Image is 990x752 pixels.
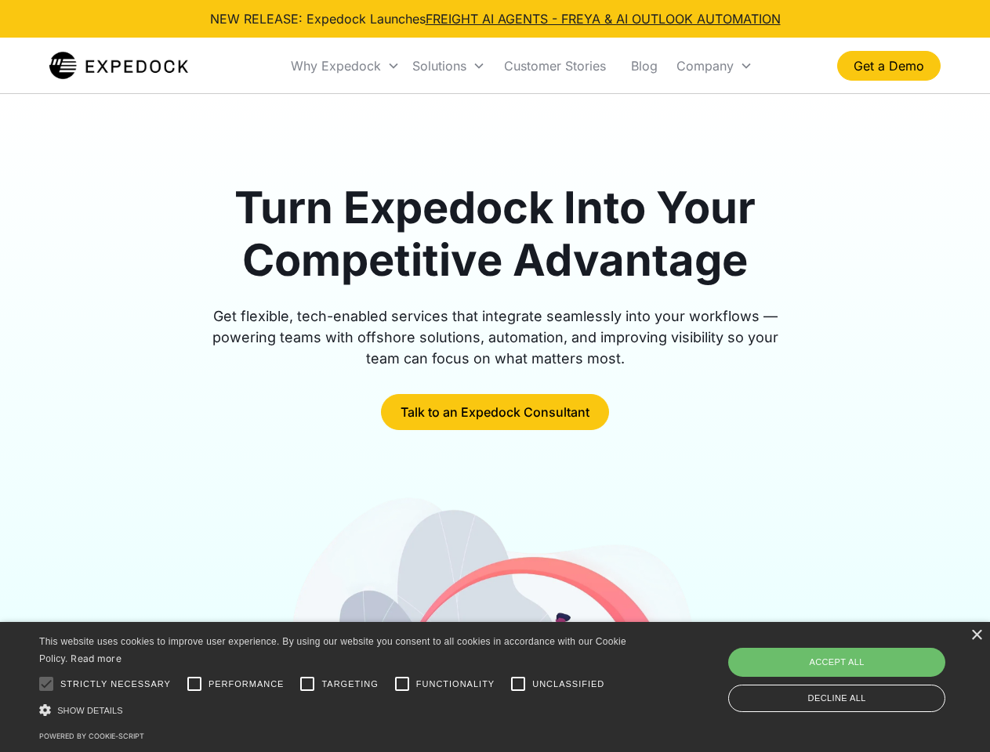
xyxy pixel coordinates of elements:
[209,678,285,691] span: Performance
[39,732,144,740] a: Powered by cookie-script
[71,653,121,664] a: Read more
[194,182,796,287] h1: Turn Expedock Into Your Competitive Advantage
[49,50,188,81] a: home
[426,11,781,27] a: FREIGHT AI AGENTS - FREYA & AI OUTLOOK AUTOMATION
[729,583,990,752] iframe: Chat Widget
[412,58,466,74] div: Solutions
[60,678,171,691] span: Strictly necessary
[321,678,378,691] span: Targeting
[39,702,632,718] div: Show details
[406,39,491,92] div: Solutions
[381,394,609,430] a: Talk to an Expedock Consultant
[837,51,941,81] a: Get a Demo
[676,58,734,74] div: Company
[49,50,188,81] img: Expedock Logo
[291,58,381,74] div: Why Expedock
[491,39,618,92] a: Customer Stories
[39,636,626,665] span: This website uses cookies to improve user experience. By using our website you consent to all coo...
[194,305,796,369] div: Get flexible, tech-enabled services that integrate seamlessly into your workflows — powering team...
[210,9,781,28] div: NEW RELEASE: Expedock Launches
[57,706,123,715] span: Show details
[416,678,495,691] span: Functionality
[285,39,406,92] div: Why Expedock
[670,39,759,92] div: Company
[618,39,670,92] a: Blog
[532,678,604,691] span: Unclassified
